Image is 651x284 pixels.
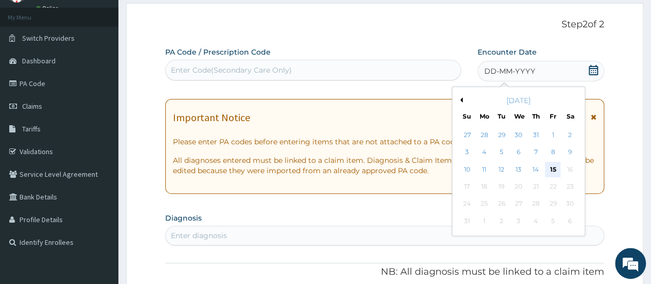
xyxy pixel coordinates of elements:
div: Choose Tuesday, August 12th, 2025 [494,162,509,177]
div: Not available Saturday, August 23rd, 2025 [562,179,577,194]
div: Fr [549,112,557,121]
div: Choose Thursday, July 31st, 2025 [528,127,543,143]
div: Not available Monday, August 18th, 2025 [477,179,492,194]
div: Choose Saturday, August 9th, 2025 [562,145,577,160]
p: All diagnoses entered must be linked to a claim item. Diagnosis & Claim Items that are visible bu... [173,155,596,176]
h1: Important Notice [173,112,250,123]
div: Not available Thursday, September 4th, 2025 [528,213,543,229]
div: Not available Wednesday, August 27th, 2025 [511,196,526,212]
label: PA Code / Prescription Code [165,47,271,57]
div: Not available Saturday, August 30th, 2025 [562,196,577,212]
div: Tu [497,112,505,121]
div: Choose Tuesday, August 5th, 2025 [494,145,509,160]
span: Switch Providers [22,34,75,43]
div: Choose Friday, August 15th, 2025 [545,162,560,177]
div: Mo [480,112,488,121]
div: Enter Code(Secondary Care Only) [171,65,292,75]
p: NB: All diagnosis must be linked to a claim item [165,265,604,279]
div: Not available Saturday, September 6th, 2025 [562,213,577,229]
div: month 2025-08 [459,127,578,230]
div: Not available Tuesday, August 19th, 2025 [494,179,509,194]
span: Claims [22,102,42,111]
div: Not available Sunday, August 31st, 2025 [459,213,474,229]
div: Choose Sunday, July 27th, 2025 [459,127,474,143]
button: Previous Month [458,97,463,103]
p: Step 2 of 2 [165,19,604,30]
div: Choose Saturday, August 2nd, 2025 [562,127,577,143]
div: Choose Monday, July 28th, 2025 [477,127,492,143]
div: Choose Monday, August 11th, 2025 [477,162,492,177]
div: Choose Wednesday, August 13th, 2025 [511,162,526,177]
div: Enter diagnosis [171,230,227,241]
div: Choose Friday, August 1st, 2025 [545,127,560,143]
div: Choose Tuesday, July 29th, 2025 [494,127,509,143]
div: Not available Friday, August 29th, 2025 [545,196,560,212]
div: Choose Thursday, August 7th, 2025 [528,145,543,160]
div: Not available Wednesday, September 3rd, 2025 [511,213,526,229]
div: Choose Sunday, August 10th, 2025 [459,162,474,177]
span: DD-MM-YYYY [484,66,535,76]
div: Minimize live chat window [169,5,193,30]
label: Diagnosis [165,213,202,223]
a: Online [36,5,61,12]
img: d_794563401_company_1708531726252_794563401 [19,52,42,77]
div: Not available Sunday, August 17th, 2025 [459,179,474,194]
div: Not available Friday, September 5th, 2025 [545,213,560,229]
div: Not available Thursday, August 28th, 2025 [528,196,543,212]
span: Tariffs [22,124,41,133]
div: Not available Saturday, August 16th, 2025 [562,162,577,177]
div: Su [462,112,471,121]
div: Choose Sunday, August 3rd, 2025 [459,145,474,160]
div: Not available Friday, August 22nd, 2025 [545,179,560,194]
div: Choose Monday, August 4th, 2025 [477,145,492,160]
div: Choose Wednesday, August 6th, 2025 [511,145,526,160]
div: Not available Thursday, August 21st, 2025 [528,179,543,194]
textarea: Type your message and hit 'Enter' [5,181,196,217]
div: Choose Thursday, August 14th, 2025 [528,162,543,177]
div: We [514,112,523,121]
div: Not available Monday, August 25th, 2025 [477,196,492,212]
div: Not available Tuesday, September 2nd, 2025 [494,213,509,229]
span: We're online! [60,79,142,183]
div: Sa [566,112,574,121]
div: Chat with us now [54,58,173,71]
div: Not available Tuesday, August 26th, 2025 [494,196,509,212]
span: Dashboard [22,56,56,65]
div: Not available Monday, September 1st, 2025 [477,213,492,229]
div: Th [531,112,540,121]
div: Choose Friday, August 8th, 2025 [545,145,560,160]
label: Encounter Date [478,47,537,57]
p: Please enter PA codes before entering items that are not attached to a PA code [173,137,596,147]
div: Choose Wednesday, July 30th, 2025 [511,127,526,143]
div: Not available Sunday, August 24th, 2025 [459,196,474,212]
div: Not available Wednesday, August 20th, 2025 [511,179,526,194]
div: [DATE] [456,95,580,106]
